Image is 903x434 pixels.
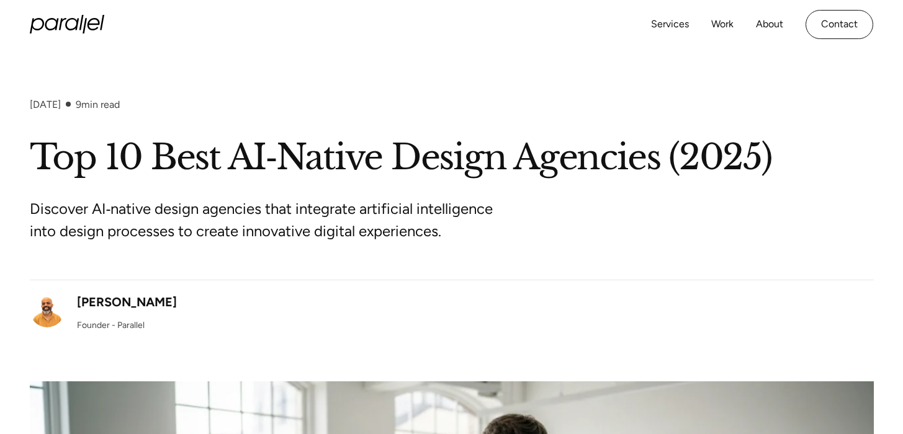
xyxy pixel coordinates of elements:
[30,198,495,242] p: Discover AI‑native design agencies that integrate artificial intelligence into design processes t...
[30,293,177,332] a: [PERSON_NAME]Founder - Parallel
[756,15,783,33] a: About
[77,293,177,311] div: [PERSON_NAME]
[711,15,734,33] a: Work
[76,99,81,110] span: 9
[30,135,874,180] h1: Top 10 Best AI‑Native Design Agencies (2025)
[30,293,65,327] img: Robin Dhanwani
[806,10,873,39] a: Contact
[30,15,104,33] a: home
[651,15,689,33] a: Services
[76,99,120,110] div: min read
[77,319,145,332] div: Founder - Parallel
[30,99,61,110] div: [DATE]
